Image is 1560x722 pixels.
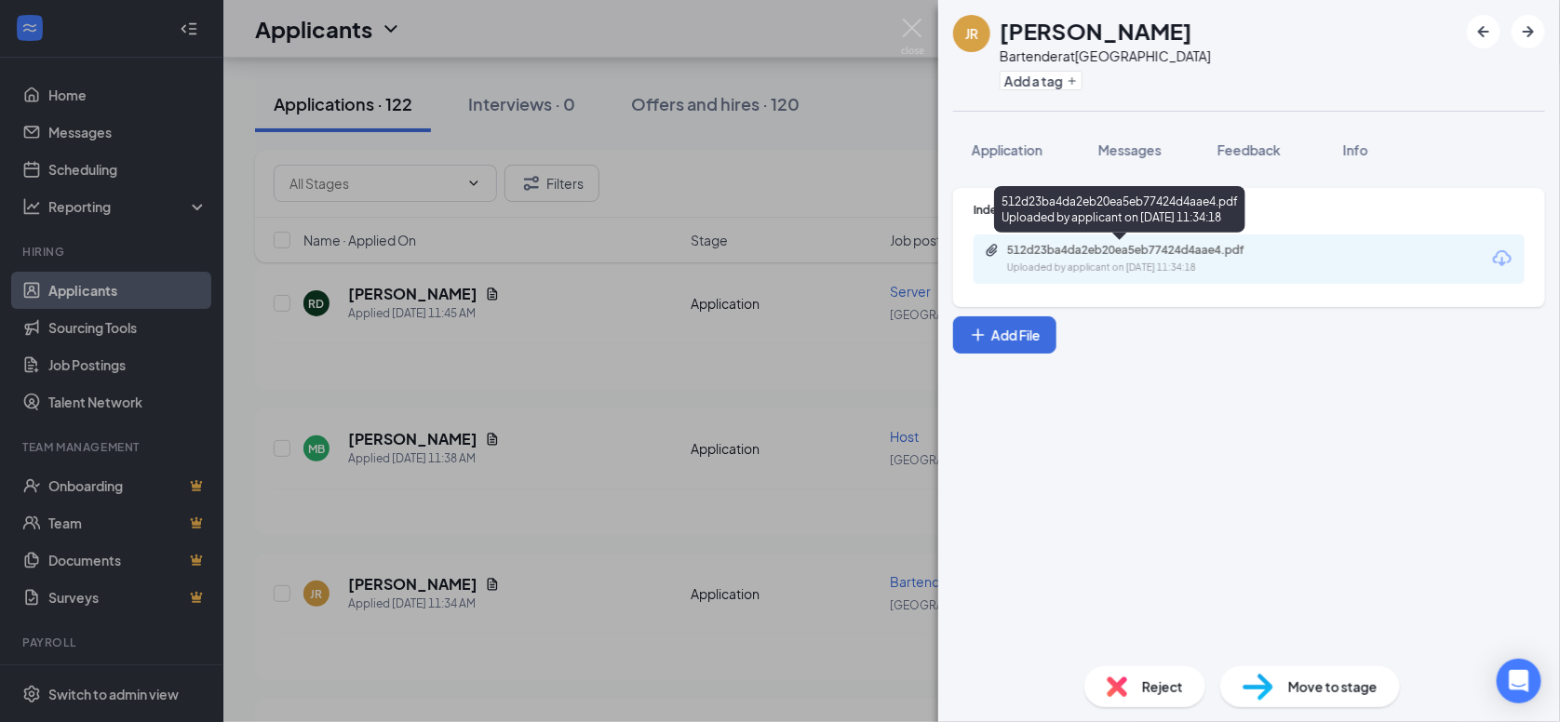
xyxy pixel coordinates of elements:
span: Info [1343,141,1368,158]
div: Open Intercom Messenger [1497,659,1541,703]
svg: Download [1491,247,1513,270]
div: Bartender at [GEOGRAPHIC_DATA] [1000,47,1211,65]
svg: Plus [1067,75,1078,87]
svg: Plus [969,326,988,344]
span: Move to stage [1288,676,1378,697]
svg: Paperclip [985,243,1000,258]
div: JR [965,24,978,43]
button: ArrowRight [1512,15,1545,48]
div: 512d23ba4da2eb20ea5eb77424d4aae4.pdf [1007,243,1268,258]
button: PlusAdd a tag [1000,71,1083,90]
h1: [PERSON_NAME] [1000,15,1192,47]
div: Uploaded by applicant on [DATE] 11:34:18 [1007,261,1286,275]
button: Add FilePlus [953,316,1056,354]
div: 512d23ba4da2eb20ea5eb77424d4aae4.pdf Uploaded by applicant on [DATE] 11:34:18 [994,186,1245,233]
button: ArrowLeftNew [1467,15,1500,48]
svg: ArrowRight [1517,20,1540,43]
a: Paperclip512d23ba4da2eb20ea5eb77424d4aae4.pdfUploaded by applicant on [DATE] 11:34:18 [985,243,1286,275]
span: Messages [1098,141,1162,158]
span: Application [972,141,1042,158]
span: Feedback [1217,141,1281,158]
div: Indeed Resume [974,202,1525,218]
span: Reject [1142,676,1183,697]
svg: ArrowLeftNew [1473,20,1495,43]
